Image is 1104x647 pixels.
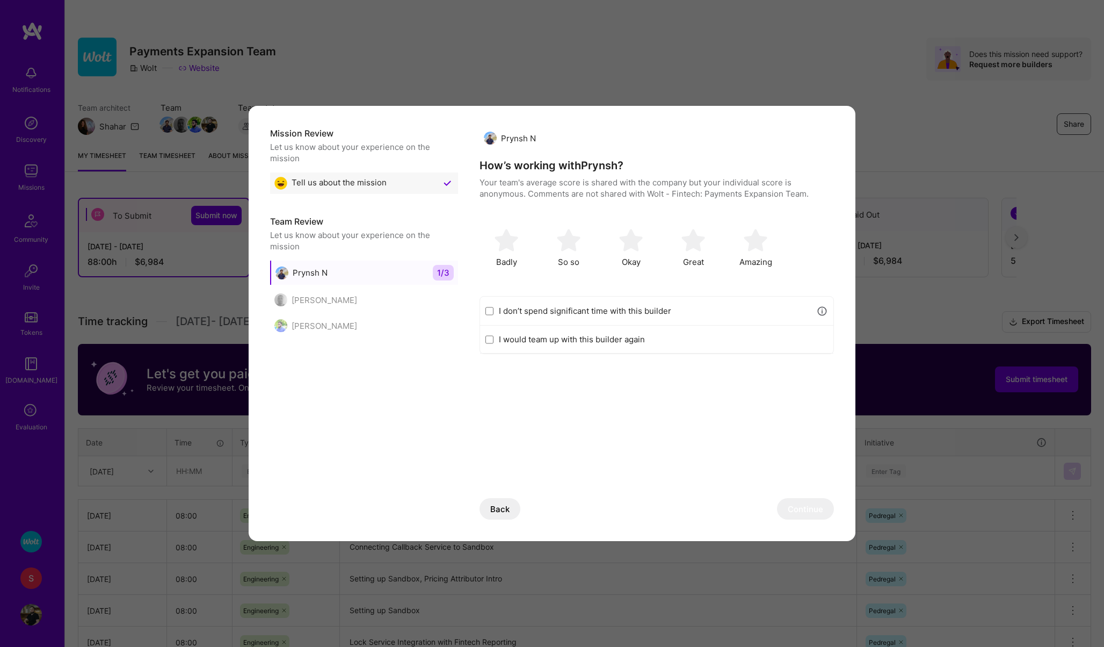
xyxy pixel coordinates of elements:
span: Badly [496,256,517,268]
img: soso [744,228,767,252]
img: Prynsh N [484,132,497,145]
img: Prynsh N [275,267,288,279]
p: Your team's average score is shared with the company but your individual score is anonymous. Comm... [480,177,834,199]
img: soso [619,228,643,252]
div: [PERSON_NAME] [274,319,357,332]
img: Arsalan Mehmood [274,319,287,332]
span: 1 / 3 [433,265,454,281]
img: Checkmark [441,177,454,190]
span: Great [683,256,704,268]
span: Amazing [739,256,772,268]
span: So so [558,256,579,268]
div: [PERSON_NAME] [274,293,357,306]
label: I don’t spend significant time with this builder [499,305,811,317]
img: Great emoji [274,177,287,190]
img: soso [557,228,580,252]
button: Continue [777,498,834,520]
img: soso [495,228,518,252]
img: Vladimir Djurovic [274,293,287,306]
h4: How’s working with Prynsh ? [480,159,834,172]
button: Back [480,498,520,520]
div: Prynsh N [275,267,328,279]
img: soso [681,228,705,252]
label: I would team up with this builder again [499,334,828,345]
div: Prynsh N [484,132,536,145]
h5: Mission Review [270,127,458,139]
i: icon Info [816,305,829,318]
div: Let us know about your experience on the mission [270,229,458,252]
span: Okay [622,256,641,268]
span: Tell us about the mission [292,177,387,190]
div: Let us know about your experience on the mission [270,141,458,164]
h5: Team Review [270,215,458,227]
div: modal [249,106,855,541]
